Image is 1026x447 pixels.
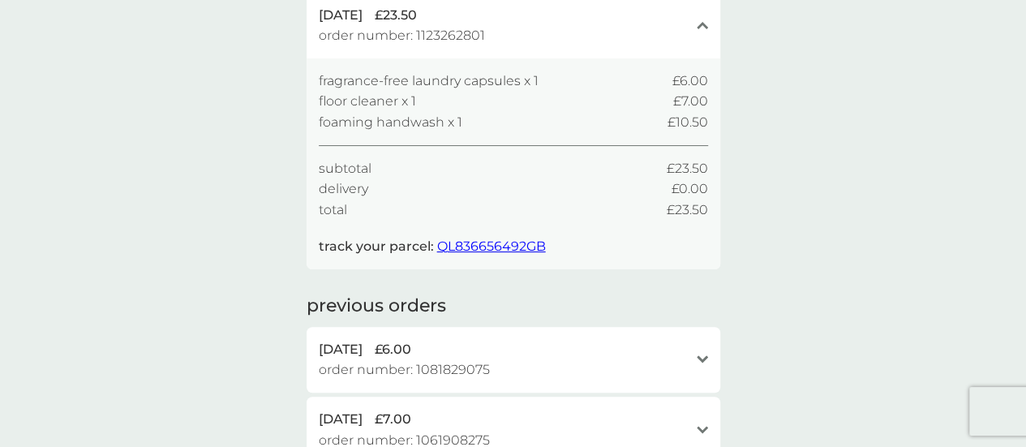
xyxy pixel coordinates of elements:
[319,409,363,430] span: [DATE]
[319,71,539,92] span: fragrance-free laundry capsules x 1
[319,25,485,46] span: order number: 1123262801
[319,158,371,179] span: subtotal
[375,5,417,26] span: £23.50
[673,91,708,112] span: £7.00
[319,112,462,133] span: foaming handwash x 1
[319,91,416,112] span: floor cleaner x 1
[319,359,490,380] span: order number: 1081829075
[667,200,708,221] span: £23.50
[319,200,347,221] span: total
[375,339,411,360] span: £6.00
[672,71,708,92] span: £6.00
[672,178,708,200] span: £0.00
[667,158,708,179] span: £23.50
[668,112,708,133] span: £10.50
[437,239,546,254] a: QL836656492GB
[319,5,363,26] span: [DATE]
[307,294,446,319] h2: previous orders
[319,236,546,257] p: track your parcel:
[319,178,368,200] span: delivery
[319,339,363,360] span: [DATE]
[375,409,411,430] span: £7.00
